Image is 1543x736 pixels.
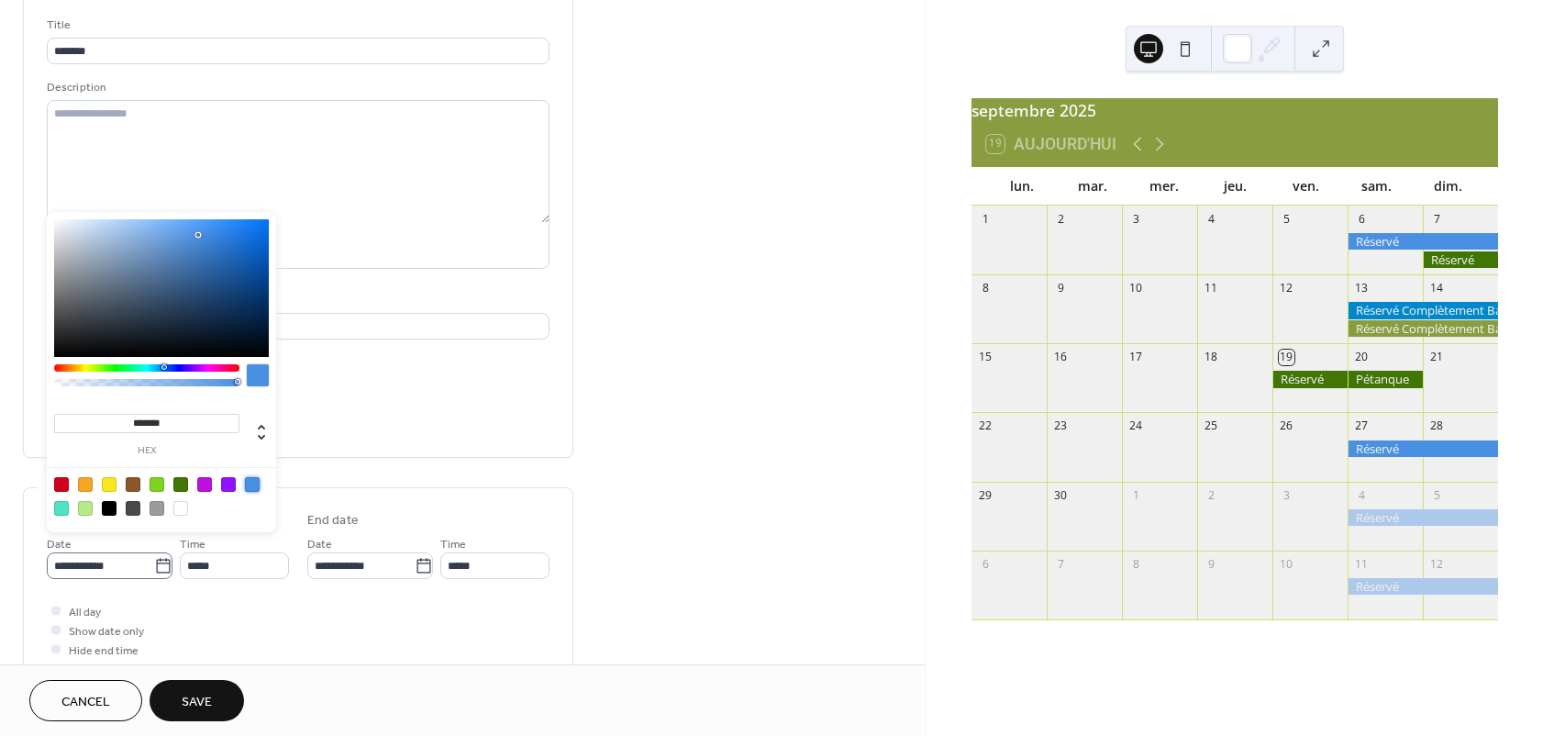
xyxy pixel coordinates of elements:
[245,477,260,492] div: #4A90E2
[173,477,188,492] div: #417505
[150,501,164,516] div: #9B9B9B
[221,477,236,492] div: #9013FE
[180,535,205,554] span: Time
[1279,350,1294,365] div: 19
[150,477,164,492] div: #7ED321
[1204,211,1219,227] div: 4
[1279,487,1294,503] div: 3
[1354,350,1370,365] div: 20
[69,603,101,622] span: All day
[1348,233,1498,250] div: Réservé
[978,350,994,365] div: 15
[78,477,93,492] div: #F5A623
[1341,167,1412,205] div: sam.
[1053,281,1069,296] div: 9
[1053,418,1069,434] div: 23
[1413,167,1483,205] div: dim.
[1279,211,1294,227] div: 5
[1429,211,1445,227] div: 7
[1053,556,1069,572] div: 7
[307,535,332,554] span: Date
[1354,556,1370,572] div: 11
[69,622,144,641] span: Show date only
[971,98,1498,122] div: septembre 2025
[1348,320,1498,337] div: Réservé Complètement Barges
[1348,578,1498,595] div: Réservé
[440,535,466,554] span: Time
[173,501,188,516] div: #FFFFFF
[1053,487,1069,503] div: 30
[978,418,994,434] div: 22
[47,291,546,310] div: Location
[1354,418,1370,434] div: 27
[61,693,110,712] span: Cancel
[1429,418,1445,434] div: 28
[978,281,994,296] div: 8
[1204,350,1219,365] div: 18
[102,501,117,516] div: #000000
[978,487,994,503] div: 29
[54,446,239,456] label: hex
[978,211,994,227] div: 1
[1204,487,1219,503] div: 2
[1423,251,1498,268] div: Réservé
[1279,281,1294,296] div: 12
[47,535,72,554] span: Date
[1348,371,1423,387] div: Pétanque
[54,477,69,492] div: #D0021B
[29,680,142,721] button: Cancel
[1204,556,1219,572] div: 9
[1354,281,1370,296] div: 13
[1271,167,1341,205] div: ven.
[307,511,359,530] div: End date
[78,501,93,516] div: #B8E986
[1053,211,1069,227] div: 2
[978,556,994,572] div: 6
[1128,211,1144,227] div: 3
[69,641,139,661] span: Hide end time
[1348,440,1498,457] div: Réservé
[1204,281,1219,296] div: 11
[182,693,212,712] span: Save
[102,477,117,492] div: #F8E71C
[1279,418,1294,434] div: 26
[1128,167,1199,205] div: mer.
[1128,350,1144,365] div: 17
[1128,556,1144,572] div: 8
[1058,167,1128,205] div: mar.
[1053,350,1069,365] div: 16
[1429,281,1445,296] div: 14
[1429,556,1445,572] div: 12
[1128,281,1144,296] div: 10
[1348,509,1498,526] div: Réservé
[1429,350,1445,365] div: 21
[1199,167,1270,205] div: jeu.
[47,16,546,35] div: Title
[197,477,212,492] div: #BD10E0
[150,680,244,721] button: Save
[1204,418,1219,434] div: 25
[1279,556,1294,572] div: 10
[54,501,69,516] div: #50E3C2
[1354,211,1370,227] div: 6
[47,78,546,97] div: Description
[986,167,1057,205] div: lun.
[1128,418,1144,434] div: 24
[1128,487,1144,503] div: 1
[126,501,140,516] div: #4A4A4A
[1272,371,1348,387] div: Réservé
[1429,487,1445,503] div: 5
[126,477,140,492] div: #8B572A
[1354,487,1370,503] div: 4
[1348,302,1498,318] div: Réservé Complètement Barges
